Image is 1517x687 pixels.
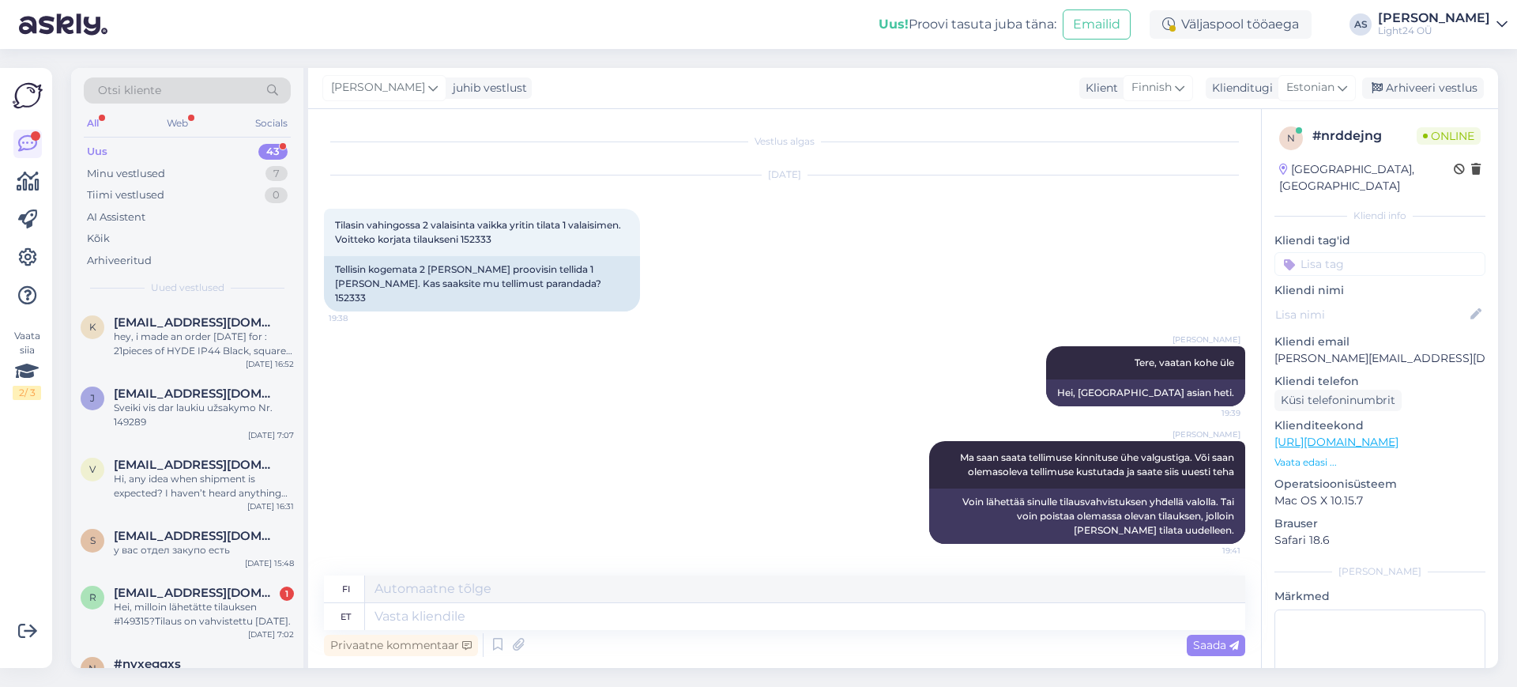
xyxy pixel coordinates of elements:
p: [PERSON_NAME][EMAIL_ADDRESS][DOMAIN_NAME] [1274,350,1485,367]
span: j [90,392,95,404]
div: 43 [258,144,288,160]
div: Socials [252,113,291,134]
input: Lisa tag [1274,252,1485,276]
div: [DATE] 15:48 [245,557,294,569]
span: Ma saan saata tellimuse kinnituse ühe valgustiga. Või saan olemasoleva tellimuse kustutada ja saa... [960,451,1237,478]
div: Proovi tasuta juba täna: [879,15,1056,34]
p: Safari 18.6 [1274,532,1485,549]
div: Klienditugi [1206,80,1273,96]
div: Vestlus algas [324,134,1245,149]
button: Emailid [1063,9,1131,40]
div: 1 [280,587,294,601]
p: Kliendi nimi [1274,282,1485,299]
span: Finnish [1131,79,1172,96]
div: [DATE] 16:52 [246,358,294,370]
div: [DATE] [324,168,1245,182]
span: kuninkaantie752@gmail.com [114,315,278,330]
p: Operatsioonisüsteem [1274,476,1485,493]
a: [URL][DOMAIN_NAME] [1274,435,1398,449]
div: juhib vestlust [446,80,527,96]
span: justmisius@gmail.com [114,387,278,401]
p: Märkmed [1274,588,1485,605]
span: Otsi kliente [98,82,161,99]
span: v [89,463,96,475]
span: shahzoda@ovivoelektrik.com.tr [114,529,278,543]
span: Uued vestlused [151,281,224,295]
div: Voin lähettää sinulle tilausvahvistuksen yhdellä valolla. Tai voin poistaa olemassa olevan tilauk... [929,489,1245,544]
div: Küsi telefoninumbrit [1274,390,1402,411]
div: hey, i made an order [DATE] for : 21pieces of HYDE IP44 Black, square lamps We opened the package... [114,330,294,358]
p: Mac OS X 10.15.7 [1274,493,1485,509]
span: [PERSON_NAME] [1173,334,1240,345]
span: vanheiningenruud@gmail.com [114,458,278,472]
div: Väljaspool tööaega [1150,10,1312,39]
div: 2 / 3 [13,386,41,400]
div: AS [1349,13,1372,36]
span: Tere, vaatan kohe üle [1135,357,1234,368]
span: [PERSON_NAME] [1173,428,1240,440]
div: Hei, [GEOGRAPHIC_DATA] asian heti. [1046,379,1245,406]
div: Minu vestlused [87,166,165,182]
p: Brauser [1274,515,1485,532]
p: Klienditeekond [1274,417,1485,434]
span: s [90,534,96,546]
a: [PERSON_NAME]Light24 OÜ [1378,12,1508,37]
div: [PERSON_NAME] [1274,564,1485,579]
div: Hei, milloin lähetätte tilauksen #149315?Tilaus on vahvistettu [DATE]. [114,600,294,628]
div: 0 [265,187,288,203]
div: fi [342,576,350,602]
div: Sveiki vis dar laukiu užsakymo Nr. 149289 [114,401,294,429]
p: Kliendi email [1274,334,1485,350]
span: Estonian [1286,79,1334,96]
div: у вас отдел закупо есть [114,543,294,557]
span: #nyxeggxs [114,657,181,671]
div: Tellisin kogemata 2 [PERSON_NAME] proovisin tellida 1 [PERSON_NAME]. Kas saaksite mu tellimust pa... [324,256,640,311]
div: 7 [265,166,288,182]
span: 19:41 [1181,545,1240,557]
div: et [341,603,351,630]
div: Kõik [87,231,110,247]
div: AI Assistent [87,209,145,225]
div: All [84,113,102,134]
div: [DATE] 16:31 [247,500,294,512]
span: [PERSON_NAME] [331,79,425,96]
div: Privaatne kommentaar [324,635,478,656]
div: # nrddejng [1312,126,1417,145]
div: [DATE] 7:02 [248,628,294,640]
div: Hi, any idea when shipment is expected? I haven’t heard anything yet. Commande n°149638] ([DATE])... [114,472,294,500]
div: Vaata siia [13,329,41,400]
p: Kliendi tag'id [1274,232,1485,249]
span: Saada [1193,638,1239,652]
div: Light24 OÜ [1378,25,1490,37]
span: k [89,321,96,333]
div: Arhiveeritud [87,253,152,269]
span: 19:38 [329,312,388,324]
input: Lisa nimi [1275,306,1467,323]
div: Web [164,113,191,134]
span: 19:39 [1181,407,1240,419]
div: Tiimi vestlused [87,187,164,203]
div: Uus [87,144,107,160]
div: Arhiveeri vestlus [1362,77,1484,99]
span: r [89,591,96,603]
div: [PERSON_NAME] [1378,12,1490,25]
span: Tilasin vahingossa 2 valaisinta vaikka yritin tilata 1 valaisimen. Voitteko korjata tilaukseni 15... [335,219,623,245]
span: n [1287,132,1295,144]
p: Vaata edasi ... [1274,455,1485,470]
span: Online [1417,127,1481,145]
b: Uus! [879,17,909,32]
p: Kliendi telefon [1274,373,1485,390]
div: [DATE] 7:07 [248,429,294,441]
div: [GEOGRAPHIC_DATA], [GEOGRAPHIC_DATA] [1279,161,1454,194]
img: Askly Logo [13,81,43,111]
div: Klient [1079,80,1118,96]
span: n [88,662,96,674]
div: Kliendi info [1274,209,1485,223]
span: ritvaleinonen@hotmail.com [114,586,278,600]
